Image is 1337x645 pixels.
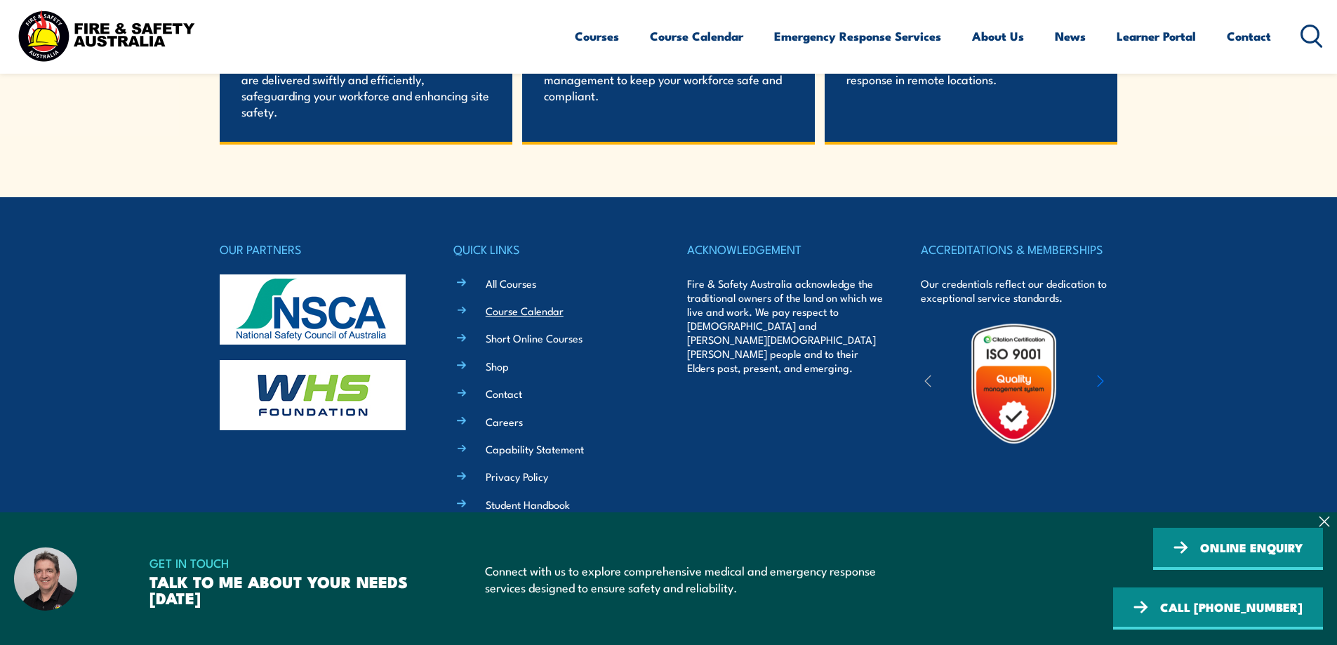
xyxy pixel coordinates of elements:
[1055,18,1086,55] a: News
[650,18,743,55] a: Course Calendar
[1153,528,1323,570] a: ONLINE ENQUIRY
[687,277,884,375] p: Fire & Safety Australia acknowledge the traditional owners of the land on which we live and work....
[220,360,406,430] img: whs-logo-footer
[1227,18,1271,55] a: Contact
[921,239,1117,259] h4: ACCREDITATIONS & MEMBERSHIPS
[485,562,892,595] p: Connect with us to explore comprehensive medical and emergency response services designed to ensu...
[486,441,584,456] a: Capability Statement
[687,239,884,259] h4: ACKNOWLEDGEMENT
[486,414,523,429] a: Careers
[453,239,650,259] h4: QUICK LINKS
[486,331,583,345] a: Short Online Courses
[774,18,941,55] a: Emergency Response Services
[486,386,522,401] a: Contact
[486,359,509,373] a: Shop
[921,277,1117,305] p: Our credentials reflect our dedication to exceptional service standards.
[575,18,619,55] a: Courses
[1117,18,1196,55] a: Learner Portal
[486,469,548,484] a: Privacy Policy
[1076,359,1198,408] img: ewpa-logo
[14,547,77,611] img: Dave – Fire and Safety Australia
[149,573,427,606] h3: TALK TO ME ABOUT YOUR NEEDS [DATE]
[952,322,1075,445] img: Untitled design (19)
[220,239,416,259] h4: OUR PARTNERS
[149,552,427,573] span: GET IN TOUCH
[486,497,570,512] a: Student Handbook
[1113,587,1323,630] a: CALL [PHONE_NUMBER]
[972,18,1024,55] a: About Us
[486,276,536,291] a: All Courses
[220,274,406,345] img: nsca-logo-footer
[486,303,564,318] a: Course Calendar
